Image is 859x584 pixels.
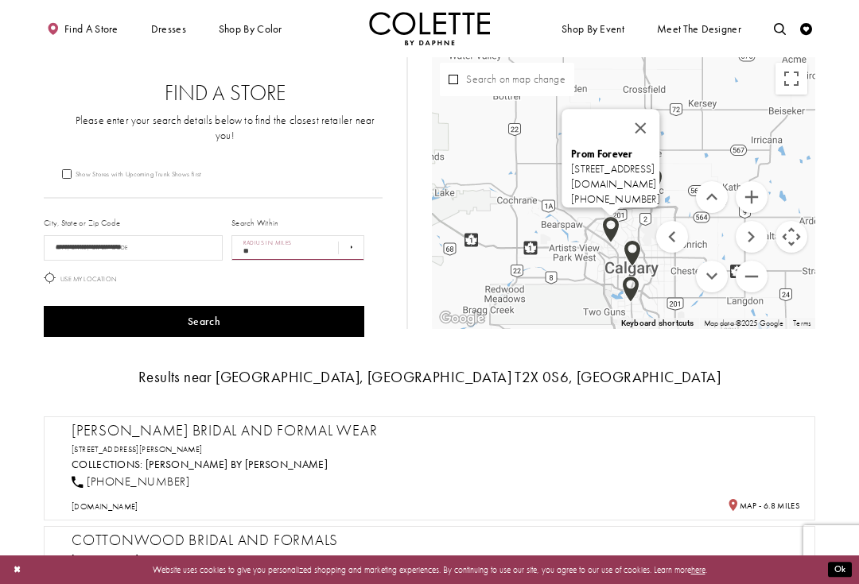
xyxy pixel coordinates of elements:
[231,217,278,229] label: Search Within
[828,563,852,578] button: Submit Dialog
[436,308,488,329] a: Open this area in Google Maps (opens a new window)
[72,532,799,550] h2: Cottonwood Bridal and Formals
[571,178,656,191] a: [DOMAIN_NAME]
[571,192,659,206] span: [PHONE_NUMBER]
[87,562,772,578] p: Website uses cookies to give you personalized shopping and marketing experiences. By continuing t...
[656,221,688,253] button: Move left
[571,148,632,161] b: Prom Forever
[7,559,27,581] button: Close Dialog
[621,318,694,329] button: Keyboard shortcuts
[87,474,189,489] span: [PHONE_NUMBER]
[691,564,705,575] a: here
[616,269,646,309] img: Google Image #14
[736,181,768,213] button: Zoom in
[72,458,143,471] span: Collections:
[736,221,768,253] button: Move right
[72,444,202,454] a: [STREET_ADDRESS][PERSON_NAME]
[231,235,364,261] select: Radius In Miles
[68,81,382,105] h2: Find a Store
[44,306,364,337] button: Search
[617,234,647,273] img: Google Image #16
[146,458,328,471] a: Visit Colette by Daphne page
[436,308,488,329] img: Google Image #62
[432,55,815,329] div: Map with store locations
[571,148,655,176] span: [STREET_ADDRESS]
[72,474,189,489] a: [PHONE_NUMBER]
[44,369,815,385] h3: Results near [GEOGRAPHIC_DATA], [GEOGRAPHIC_DATA] T2X 0S6, [GEOGRAPHIC_DATA]
[775,63,807,95] button: Toggle fullscreen view
[44,235,223,261] input: City, State, or ZIP Code
[696,261,728,292] button: Move down
[775,221,807,253] button: Map camera controls
[68,114,382,144] p: Please enter your search details below to find the closest retailer near you!
[72,554,139,564] a: [STREET_ADDRESS]
[72,422,799,440] h2: [PERSON_NAME] Bridal and Formal Wear
[704,318,784,328] span: Map data ©2025 Google
[727,499,799,512] h5: Distance to Durand Bridal and Formal Wear
[44,217,120,229] label: City, State or Zip Code
[696,181,728,213] button: Move up
[596,210,626,249] img: Google Image #17
[793,318,810,328] a: Terms (opens in new tab)
[622,110,660,148] button: Close
[736,261,768,292] button: Zoom out
[72,501,138,512] a: [DOMAIN_NAME]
